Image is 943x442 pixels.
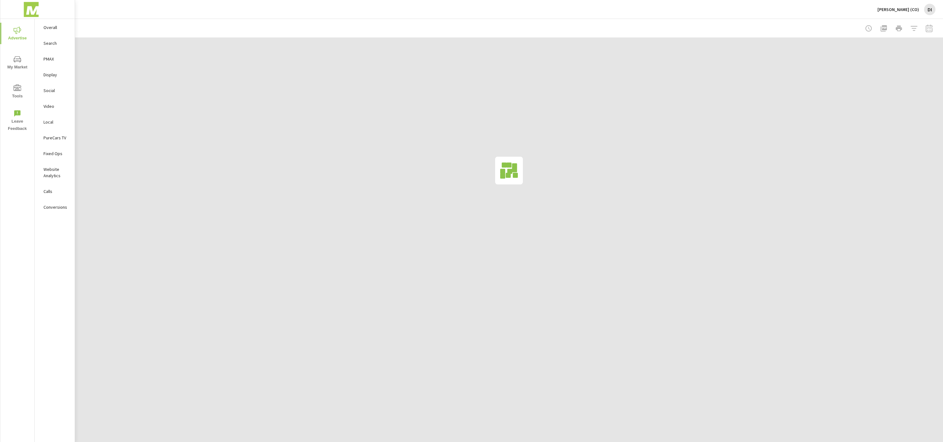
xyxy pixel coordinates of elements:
p: Search [43,40,70,46]
div: Search [35,38,75,48]
span: Tools [2,84,32,100]
div: PMAX [35,54,75,64]
div: PureCars TV [35,133,75,142]
div: Conversions [35,202,75,212]
span: My Market [2,55,32,71]
div: Display [35,70,75,79]
div: Local [35,117,75,127]
p: [PERSON_NAME] (CO) [877,7,919,12]
p: Fixed Ops [43,150,70,157]
div: Calls [35,187,75,196]
div: Overall [35,23,75,32]
span: Leave Feedback [2,110,32,132]
p: Local [43,119,70,125]
span: Advertise [2,26,32,42]
p: Conversions [43,204,70,210]
div: Website Analytics [35,165,75,180]
p: Social [43,87,70,94]
p: PMAX [43,56,70,62]
div: Fixed Ops [35,149,75,158]
div: nav menu [0,19,34,135]
div: DI [924,4,935,15]
div: Social [35,86,75,95]
div: Video [35,102,75,111]
p: Calls [43,188,70,195]
p: Display [43,72,70,78]
p: Overall [43,24,70,31]
p: PureCars TV [43,135,70,141]
p: Video [43,103,70,109]
p: Website Analytics [43,166,70,179]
